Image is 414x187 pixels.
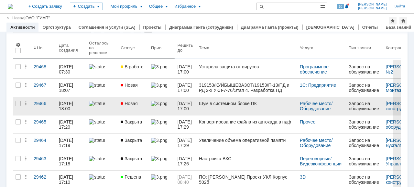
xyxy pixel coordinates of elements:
[151,45,167,50] div: Приоритет
[23,174,28,180] div: Действия
[151,101,167,106] img: 3.png
[175,60,196,78] a: [DATE] 17:00
[10,25,35,30] a: Активности
[89,174,105,180] img: statusbar-100 (1).png
[320,3,327,9] span: Расширенный поиск
[151,64,167,69] img: 3.png
[178,119,193,130] span: [DATE] 17:29
[386,25,411,30] a: База знаний
[346,60,383,78] a: Запрос на обслуживание
[196,79,297,97] a: 319153/КУЙБЫШЕВАЗОТ/19153/П-13/ПД и РД 2-х УКЛ-7-76/Этап 4. Разработка ПД
[199,156,295,161] div: Настройка ВКС
[358,6,387,10] span: [PERSON_NAME]
[389,17,397,25] div: Добавить в избранное
[300,156,342,166] a: Переговорные/Видеоконференции
[148,35,175,60] th: Приоритет
[196,152,297,170] a: Настройка ВКС
[362,25,378,30] a: Отчеты
[178,156,193,166] span: [DATE] 17:26
[300,45,313,50] div: Услуга
[31,152,56,170] a: 29463
[178,43,194,53] div: Решить до
[175,79,196,97] a: [DATE] 17:00
[42,25,71,30] a: Оргструктура
[300,83,336,88] a: 1С: Предприятие
[196,115,297,133] a: Конвертирование файла из автокада в пдф
[118,115,148,133] a: Закрыта
[16,42,21,47] span: Настройки
[23,138,28,143] div: Действия
[23,119,28,124] div: Действия
[59,64,74,74] div: [DATE] 07:30
[175,152,196,170] a: [DATE] 17:26
[34,156,54,161] div: 29463
[346,152,383,170] a: Запрос на обслуживание
[56,35,86,60] th: Дата создания
[151,119,167,124] img: 3.png
[59,43,79,53] div: Дата создания
[31,97,56,115] a: 29466
[196,134,297,152] a: Увеличение объема оперативной памяти
[31,115,56,133] a: 29465
[143,25,161,30] a: Проекты
[59,156,74,166] div: [DATE] 17:18
[346,97,383,115] a: Запрос на обслуживание
[199,101,295,106] div: Шум в системном блоке ПК
[349,138,380,148] div: Запрос на обслуживание
[59,101,74,111] div: [DATE] 18:00
[118,35,148,60] th: Статус
[349,45,371,50] div: Тип заявки
[56,152,86,170] a: [DATE] 17:18
[31,60,56,78] a: 29468
[241,25,299,30] a: Диаграмма Ганта (проекты)
[151,138,167,143] img: 3.png
[37,45,49,50] div: Номер
[3,5,365,13] h1: HTTP Status 404 – Не найдено
[148,152,175,170] a: 3.png
[31,134,56,152] a: 29464
[118,97,148,115] a: Новая
[89,138,105,143] img: statusbar-100 (1).png
[118,60,148,78] a: В работе
[34,101,54,106] div: 29466
[300,101,332,111] a: Рабочее место/Оборудование
[199,138,295,143] div: Увеличение объема оперативной памяти
[34,83,54,88] div: 29467
[34,64,54,69] div: 29468
[300,138,332,148] a: Рабочее место/Оборудование
[23,156,28,161] div: Действия
[86,134,118,152] a: statusbar-100 (1).png
[148,60,175,78] a: 3.png
[118,134,148,152] a: Закрыта
[178,101,193,111] span: [DATE] 17:00
[151,174,167,180] img: 3.png
[178,138,193,148] span: [DATE] 17:29
[70,3,103,10] div: Создать
[199,45,210,50] div: Тема
[121,101,138,106] span: Новая
[118,152,148,170] a: Закрыта
[89,119,105,124] img: statusbar-100 (1).png
[306,25,354,30] a: [DEMOGRAPHIC_DATA]
[148,115,175,133] a: 3.png
[175,115,196,133] a: [DATE] 17:29
[86,97,118,115] a: statusbar-100 (1).png
[175,97,196,115] a: [DATE] 17:00
[8,4,13,9] img: logo
[12,15,24,20] a: Назад
[178,64,193,74] span: [DATE] 17:00
[300,64,330,74] a: Программное обеспечение
[89,156,105,161] img: statusbar-100 (1).png
[23,64,28,69] div: Действия
[300,174,306,180] a: 3D
[86,60,118,78] a: statusbar-100 (1).png
[386,45,409,50] div: Контрагент
[34,138,54,143] div: 29464
[399,17,407,25] div: Сделать домашней страницей
[86,79,118,97] a: statusbar-100 (1).png
[89,64,105,69] img: statusbar-100 (1).png
[24,15,25,20] div: |
[178,83,193,93] span: [DATE] 17:00
[59,138,74,148] div: [DATE] 17:19
[175,134,196,152] a: [DATE] 17:29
